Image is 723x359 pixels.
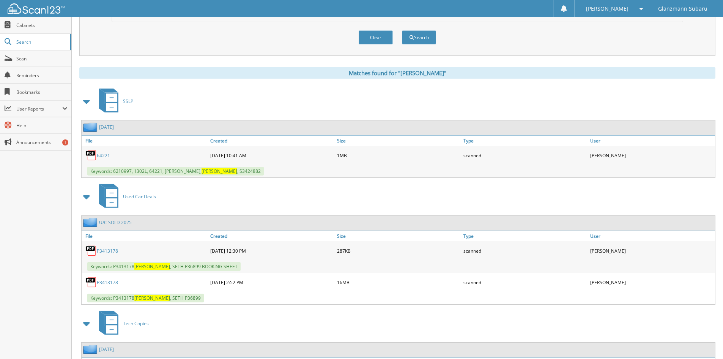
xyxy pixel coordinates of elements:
a: P3413178 [97,248,118,254]
img: folder2.png [83,122,99,132]
span: Keywords: 6210997, 1302L, 64221, [PERSON_NAME], , S3424882 [87,167,264,176]
a: Tech Copies [95,308,149,338]
span: Scan [16,55,68,62]
span: Tech Copies [123,320,149,327]
a: [DATE] [99,124,114,130]
span: Keywords: P3413178 , SETH P36899 BOOKING SHEET [87,262,241,271]
span: SSLP [123,98,133,104]
span: [PERSON_NAME] [586,6,628,11]
span: Search [16,39,66,45]
div: Matches found for "[PERSON_NAME]" [79,67,715,79]
span: Cabinets [16,22,68,28]
a: Size [335,231,462,241]
div: 1MB [335,148,462,163]
span: Keywords: P3413178 , SETH P36899 [87,294,204,302]
a: File [82,231,208,241]
a: [DATE] [99,346,114,353]
button: Search [402,30,436,44]
span: [PERSON_NAME] [134,295,170,301]
a: U/C SOLD 2025 [99,219,132,226]
div: 1 [62,139,68,145]
a: File [82,136,208,146]
div: [DATE] 10:41 AM [208,148,335,163]
a: User [588,136,715,146]
a: Size [335,136,462,146]
div: [PERSON_NAME] [588,275,715,290]
a: 64221 [97,152,110,159]
div: [DATE] 2:52 PM [208,275,335,290]
a: P3413178 [97,279,118,286]
a: Used Car Deals [95,182,156,212]
div: [PERSON_NAME] [588,148,715,163]
div: [PERSON_NAME] [588,243,715,258]
span: Used Car Deals [123,193,156,200]
div: [DATE] 12:30 PM [208,243,335,258]
span: Announcements [16,139,68,145]
div: 287KB [335,243,462,258]
img: folder2.png [83,218,99,227]
img: PDF.png [85,150,97,161]
a: Type [462,231,588,241]
a: Created [208,231,335,241]
a: User [588,231,715,241]
img: folder2.png [83,345,99,354]
span: Help [16,122,68,129]
div: scanned [462,148,588,163]
button: Clear [359,30,393,44]
span: [PERSON_NAME] [202,168,237,174]
span: Glanzmann Subaru [658,6,707,11]
span: Bookmarks [16,89,68,95]
img: PDF.png [85,277,97,288]
div: 16MB [335,275,462,290]
div: scanned [462,243,588,258]
a: Type [462,136,588,146]
img: scan123-logo-white.svg [8,3,65,14]
a: SSLP [95,86,133,116]
div: scanned [462,275,588,290]
span: User Reports [16,106,62,112]
img: PDF.png [85,245,97,256]
span: [PERSON_NAME] [134,263,170,270]
span: Reminders [16,72,68,79]
a: Created [208,136,335,146]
